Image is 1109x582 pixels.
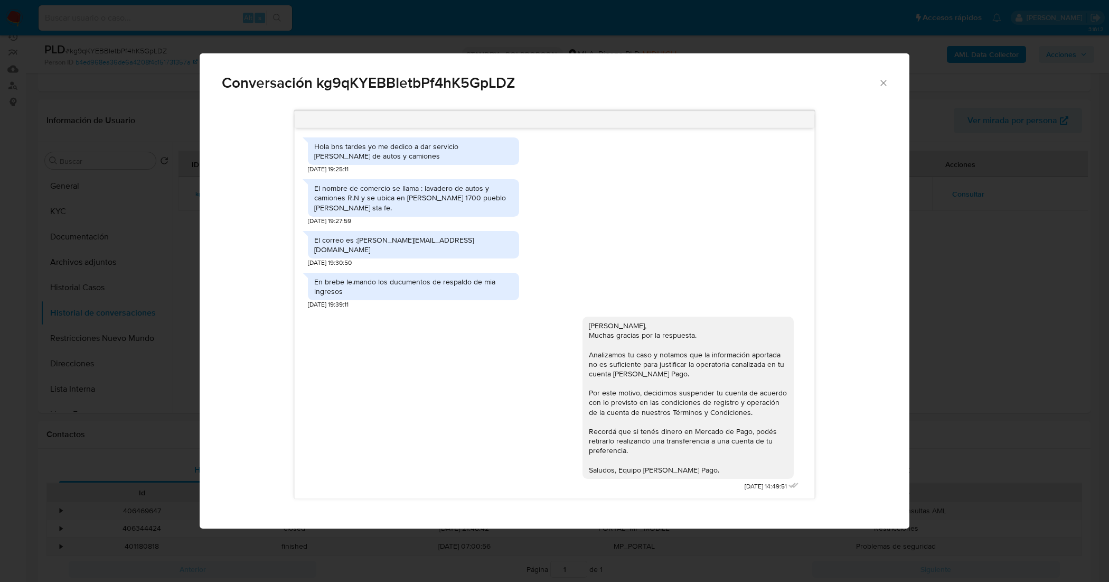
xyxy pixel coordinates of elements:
div: Comunicación [200,53,909,529]
span: Conversación kg9qKYEBBIetbPf4hK5GpLDZ [222,76,878,90]
div: En brebe le.mando los ducumentos de respaldo de mia ingresos [314,277,513,296]
span: [DATE] 19:30:50 [308,258,352,267]
span: [DATE] 14:49:51 [745,482,787,491]
button: Cerrar [878,78,888,87]
div: El nombre de comercio se llama : lavadero de autos y camiones R.N y se ubica en [PERSON_NAME] 170... [314,183,513,213]
div: Hola bns tardes yo me dedico a dar servicio [PERSON_NAME] de autos y camiones [314,142,513,161]
div: [PERSON_NAME], Muchas gracias por la respuesta. Analizamos tu caso y notamos que la información a... [589,321,787,475]
span: [DATE] 19:25:11 [308,165,349,174]
span: [DATE] 19:39:11 [308,300,349,309]
div: El correo es :[PERSON_NAME][EMAIL_ADDRESS][DOMAIN_NAME] [314,235,513,254]
span: [DATE] 19:27:59 [308,217,351,226]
